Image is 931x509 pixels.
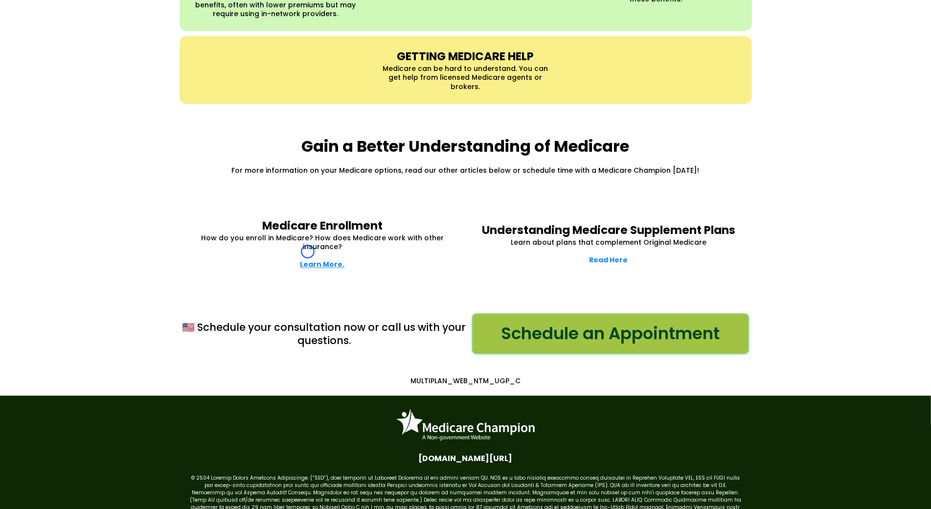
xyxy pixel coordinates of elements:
[182,166,749,175] p: For more information on your Medicare options, read our other articles below or schedule time wit...
[383,64,548,91] p: Medicare can be hard to understand. You can get help from licensed Medicare agents or brokers.
[590,255,628,265] a: Read Here
[302,135,630,157] strong: Gain a Better Understanding of Medicare
[184,377,747,386] p: MULTIPLAN_WEB_NTM_UGP_C
[419,453,513,465] span: [DOMAIN_NAME][URL]
[192,234,454,252] p: How do you enroll in Medicare? How does Medicare work with other insurance?
[262,218,383,234] strong: Medicare Enrollment
[472,313,749,355] a: Schedule an Appointment
[478,238,740,247] p: Learn about plans that complement Original Medicare
[416,453,515,465] a: Facebook.com/medicarechampion
[482,223,735,238] strong: Understanding Medicare Supplement Plans
[501,322,720,347] span: Schedule an Appointment
[300,260,345,270] a: Learn More.
[397,48,534,64] strong: GETTING MEDICARE HELP
[182,321,467,348] p: 🇺🇸 Schedule your consultation now or call us with your questions.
